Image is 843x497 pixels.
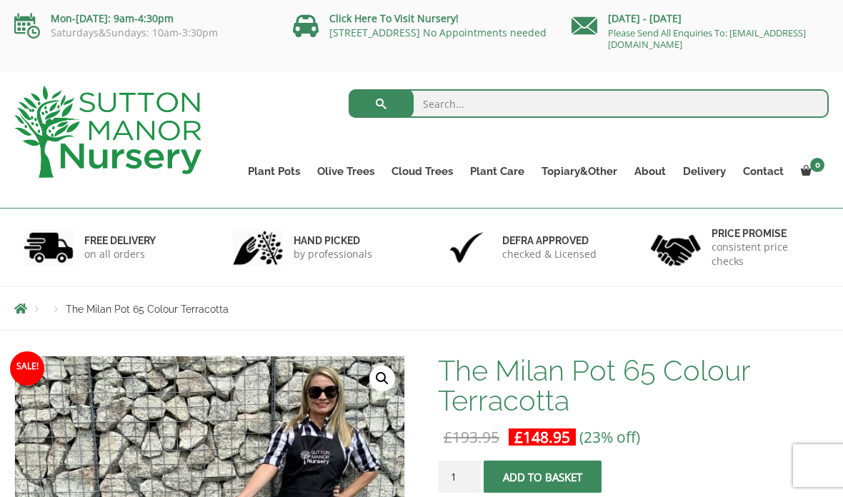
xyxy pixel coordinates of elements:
[438,356,829,416] h1: The Milan Pot 65 Colour Terracotta
[84,234,156,247] h6: FREE DELIVERY
[24,229,74,266] img: 1.jpg
[294,234,372,247] h6: hand picked
[369,366,395,391] a: View full-screen image gallery
[792,161,829,181] a: 0
[14,86,201,178] img: logo
[810,158,824,172] span: 0
[294,247,372,261] p: by professionals
[502,234,597,247] h6: Defra approved
[626,161,674,181] a: About
[572,10,829,27] p: [DATE] - [DATE]
[502,247,597,261] p: checked & Licensed
[10,351,44,386] span: Sale!
[579,427,640,447] span: (23% off)
[84,247,156,261] p: on all orders
[444,427,499,447] bdi: 193.95
[309,161,383,181] a: Olive Trees
[66,303,229,315] span: The Milan Pot 65 Colour Terracotta
[14,303,829,314] nav: Breadcrumbs
[712,240,820,268] p: consistent price checks
[329,11,459,25] a: Click Here To Visit Nursery!
[383,161,462,181] a: Cloud Trees
[239,161,309,181] a: Plant Pots
[674,161,734,181] a: Delivery
[651,226,701,269] img: 4.jpg
[14,27,271,39] p: Saturdays&Sundays: 10am-3:30pm
[444,427,452,447] span: £
[442,229,492,266] img: 3.jpg
[233,229,283,266] img: 2.jpg
[438,461,481,493] input: Product quantity
[608,26,806,51] a: Please Send All Enquiries To: [EMAIL_ADDRESS][DOMAIN_NAME]
[462,161,533,181] a: Plant Care
[349,89,829,118] input: Search...
[514,427,523,447] span: £
[514,427,570,447] bdi: 148.95
[533,161,626,181] a: Topiary&Other
[734,161,792,181] a: Contact
[14,10,271,27] p: Mon-[DATE]: 9am-4:30pm
[329,26,547,39] a: [STREET_ADDRESS] No Appointments needed
[712,227,820,240] h6: Price promise
[484,461,602,493] button: Add to basket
